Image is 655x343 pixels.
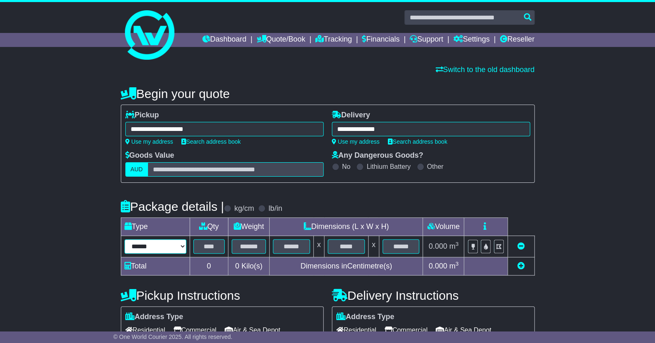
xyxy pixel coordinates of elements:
span: Residential [125,324,165,336]
td: Kilo(s) [228,257,270,275]
h4: Package details | [121,200,224,213]
label: Other [427,163,444,170]
a: Settings [453,33,490,47]
label: kg/cm [234,204,254,213]
a: Add new item [517,262,525,270]
a: Support [410,33,443,47]
span: 0.000 [429,262,447,270]
td: Volume [423,218,464,236]
a: Dashboard [202,33,247,47]
a: Use my address [332,138,380,145]
span: Air & Sea Depot [436,324,491,336]
h4: Delivery Instructions [332,289,535,302]
a: Switch to the old dashboard [435,65,534,74]
td: Type [121,218,190,236]
label: AUD [125,162,148,177]
span: m [449,242,459,250]
span: Residential [336,324,376,336]
span: Commercial [174,324,216,336]
a: Use my address [125,138,173,145]
span: Air & Sea Depot [225,324,280,336]
span: Commercial [385,324,427,336]
a: Remove this item [517,242,525,250]
label: No [342,163,350,170]
a: Tracking [315,33,352,47]
td: Qty [190,218,228,236]
td: 0 [190,257,228,275]
label: Goods Value [125,151,174,160]
span: 0.000 [429,242,447,250]
label: Any Dangerous Goods? [332,151,423,160]
td: x [314,236,324,257]
label: Address Type [336,313,394,322]
span: m [449,262,459,270]
label: Address Type [125,313,183,322]
label: Pickup [125,111,159,120]
span: © One World Courier 2025. All rights reserved. [113,334,232,340]
label: Lithium Battery [366,163,411,170]
h4: Begin your quote [121,87,535,100]
a: Search address book [181,138,241,145]
a: Reseller [500,33,534,47]
td: Weight [228,218,270,236]
sup: 3 [455,241,459,247]
a: Quote/Book [256,33,305,47]
td: Total [121,257,190,275]
label: Delivery [332,111,370,120]
label: lb/in [268,204,282,213]
td: Dimensions (L x W x H) [270,218,423,236]
td: Dimensions in Centimetre(s) [270,257,423,275]
a: Financials [362,33,399,47]
span: 0 [235,262,239,270]
a: Search address book [388,138,447,145]
sup: 3 [455,261,459,267]
h4: Pickup Instructions [121,289,324,302]
td: x [368,236,379,257]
